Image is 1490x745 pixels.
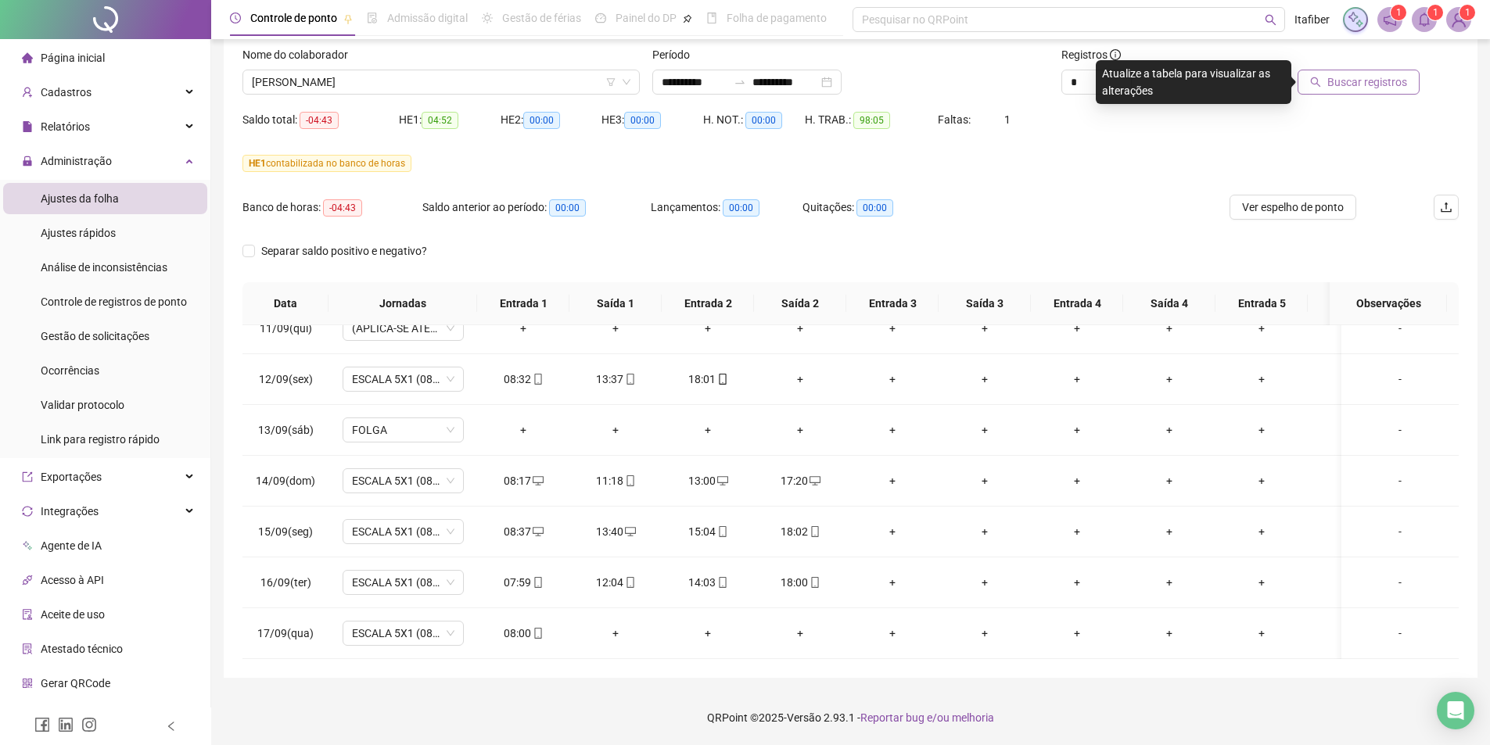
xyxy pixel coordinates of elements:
span: mobile [531,374,544,385]
span: contabilizada no banco de horas [242,155,411,172]
div: + [1136,371,1203,388]
div: Saldo total: [242,111,399,129]
div: + [951,523,1018,540]
div: + [767,371,834,388]
span: Controle de ponto [250,12,337,24]
div: + [1043,320,1111,337]
button: Ver espelho de ponto [1230,195,1356,220]
th: Saída 3 [939,282,1031,325]
div: Quitações: [802,199,954,217]
div: + [1320,472,1388,489]
span: Página inicial [41,52,105,64]
span: notification [1383,13,1397,27]
span: mobile [808,526,820,537]
div: + [1228,523,1295,540]
span: file [22,121,33,132]
span: search [1310,77,1321,88]
th: Entrada 3 [846,282,939,325]
div: + [1043,574,1111,591]
th: Jornadas [329,282,477,325]
span: Gestão de solicitações [41,330,149,342]
div: + [1320,320,1388,337]
div: + [1228,625,1295,642]
span: Versão [787,711,821,724]
span: down [622,77,631,87]
span: POLIANA DOS SANTOS FERREIRA PEREIRA [252,70,630,94]
div: 18:02 [767,523,834,540]
div: + [1136,523,1203,540]
span: Cadastros [41,86,92,98]
span: Folha de pagamento [727,12,827,24]
span: 1 [1433,7,1438,18]
div: + [674,320,741,337]
span: clock-circle [230,13,241,23]
span: Ocorrências [41,364,99,377]
th: Entrada 5 [1215,282,1308,325]
span: 04:52 [422,112,458,129]
span: lock [22,156,33,167]
span: 17/09(qua) [257,627,314,639]
th: Entrada 1 [477,282,569,325]
div: + [490,320,557,337]
div: 14:03 [674,574,741,591]
span: Admissão digital [387,12,468,24]
th: Entrada 4 [1031,282,1123,325]
div: 15:04 [674,523,741,540]
div: + [1136,472,1203,489]
div: + [582,320,649,337]
span: desktop [623,526,636,537]
th: Saída 4 [1123,282,1215,325]
div: + [490,421,557,439]
span: search [1265,14,1276,26]
span: 98:05 [853,112,890,129]
div: + [1136,574,1203,591]
span: filter [606,77,616,87]
div: 13:40 [582,523,649,540]
span: FOLGA [352,418,454,442]
span: api [22,575,33,586]
span: mobile [808,577,820,588]
span: 00:00 [856,199,893,217]
div: Saldo anterior ao período: [422,199,651,217]
span: sun [482,13,493,23]
div: - [1354,625,1446,642]
div: + [1136,421,1203,439]
span: 15/09(seg) [258,525,313,538]
span: mobile [531,577,544,588]
span: Buscar registros [1327,73,1407,91]
span: home [22,52,33,63]
div: - [1354,421,1446,439]
div: + [859,574,926,591]
span: Itafiber [1294,11,1330,28]
span: Controle de registros de ponto [41,295,187,308]
span: file-done [367,13,378,23]
sup: 1 [1427,5,1443,20]
div: + [951,371,1018,388]
span: mobile [716,526,728,537]
div: + [1228,320,1295,337]
div: 08:00 [490,625,557,642]
div: + [1320,523,1388,540]
span: bell [1417,13,1431,27]
span: upload [1440,201,1452,213]
span: pushpin [343,14,353,23]
span: left [166,721,177,732]
span: Administração [41,155,112,167]
div: + [767,625,834,642]
button: Buscar registros [1298,70,1420,95]
span: HE 1 [249,158,266,169]
span: ESCALA 5X1 (08:00 ÀS 12:00 14:00 ÀS 17:20) [352,621,454,645]
div: - [1354,472,1446,489]
span: 16/09(ter) [260,576,311,589]
span: sync [22,506,33,517]
span: instagram [81,717,97,732]
div: 07:59 [490,574,557,591]
div: - [1354,574,1446,591]
span: 00:00 [624,112,661,129]
th: Saída 1 [569,282,662,325]
span: Validar protocolo [41,399,124,411]
span: Ver espelho de ponto [1242,199,1344,216]
div: 13:00 [674,472,741,489]
span: Relatórios [41,120,90,133]
div: + [859,320,926,337]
